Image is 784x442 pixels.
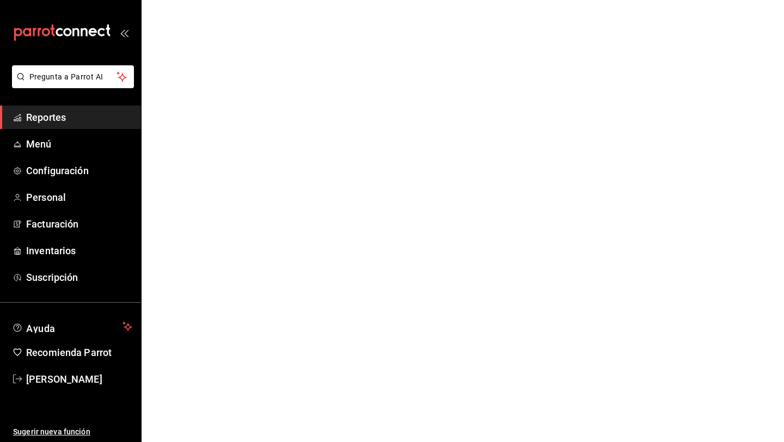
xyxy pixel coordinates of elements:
span: Reportes [26,110,132,125]
span: [PERSON_NAME] [26,372,132,386]
a: Pregunta a Parrot AI [8,79,134,90]
button: open_drawer_menu [120,28,128,37]
span: Ayuda [26,320,118,333]
span: Configuración [26,163,132,178]
span: Personal [26,190,132,205]
span: Pregunta a Parrot AI [29,71,117,83]
span: Suscripción [26,270,132,285]
button: Pregunta a Parrot AI [12,65,134,88]
span: Menú [26,137,132,151]
span: Inventarios [26,243,132,258]
span: Sugerir nueva función [13,426,132,438]
span: Facturación [26,217,132,231]
span: Recomienda Parrot [26,345,132,360]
